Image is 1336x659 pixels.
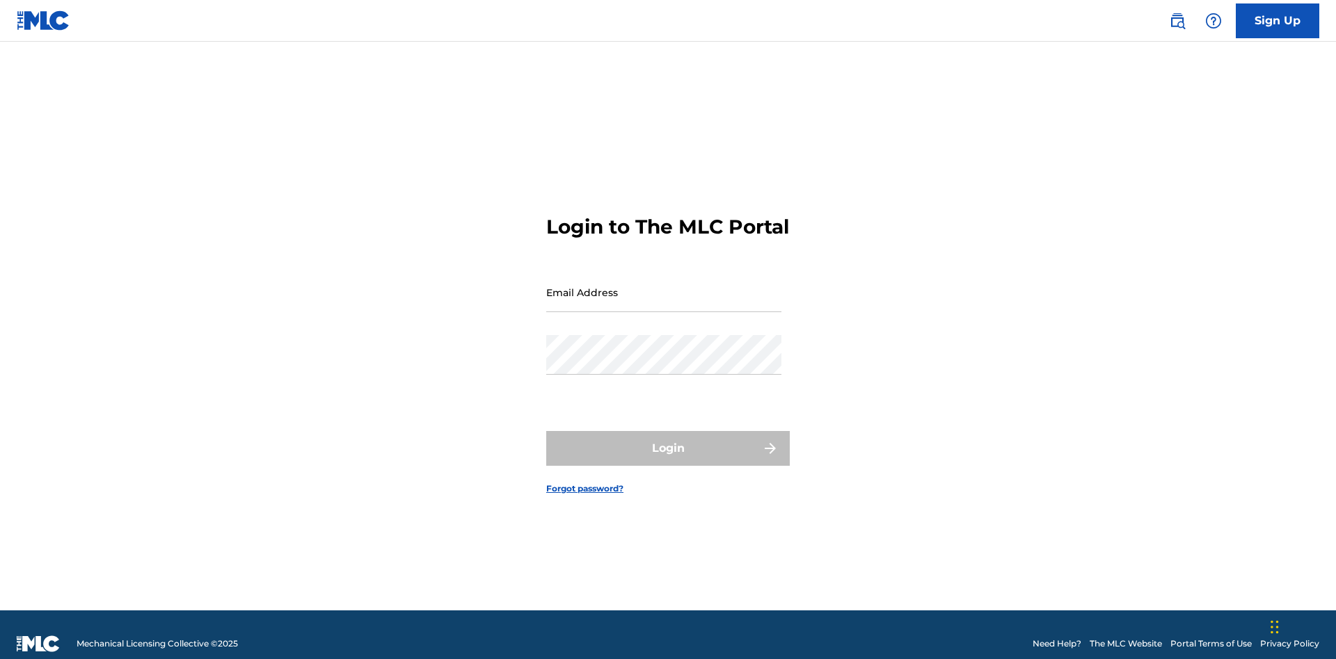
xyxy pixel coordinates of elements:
div: Help [1200,7,1227,35]
img: help [1205,13,1222,29]
a: The MLC Website [1090,637,1162,650]
img: logo [17,635,60,652]
div: Drag [1271,606,1279,648]
a: Privacy Policy [1260,637,1319,650]
img: search [1169,13,1186,29]
a: Forgot password? [546,482,623,495]
span: Mechanical Licensing Collective © 2025 [77,637,238,650]
a: Need Help? [1033,637,1081,650]
a: Portal Terms of Use [1170,637,1252,650]
a: Public Search [1163,7,1191,35]
a: Sign Up [1236,3,1319,38]
h3: Login to The MLC Portal [546,215,789,239]
img: MLC Logo [17,10,70,31]
iframe: Chat Widget [1266,592,1336,659]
